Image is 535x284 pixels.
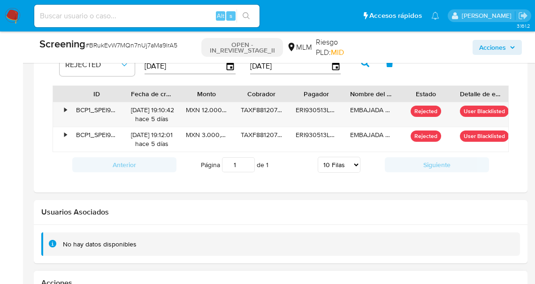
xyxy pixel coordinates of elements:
[369,11,422,21] span: Accesos rápidos
[517,22,530,30] span: 3.161.2
[201,38,283,57] p: OPEN - IN_REVIEW_STAGE_II
[518,11,528,21] a: Salir
[331,47,344,58] span: MID
[229,11,232,20] span: s
[473,40,522,55] button: Acciones
[287,42,312,53] div: MLM
[237,9,256,23] button: search-icon
[85,40,177,50] span: # BRukEvW7MQn7nUj7aMa9lrA5
[316,37,360,57] span: Riesgo PLD:
[479,40,506,55] span: Acciones
[41,207,520,217] h2: Usuarios Asociados
[217,11,224,20] span: Alt
[431,12,439,20] a: Notificaciones
[34,10,260,22] input: Buscar usuario o caso...
[39,36,85,51] b: Screening
[462,11,515,20] p: nicolas.tyrkiel@mercadolibre.com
